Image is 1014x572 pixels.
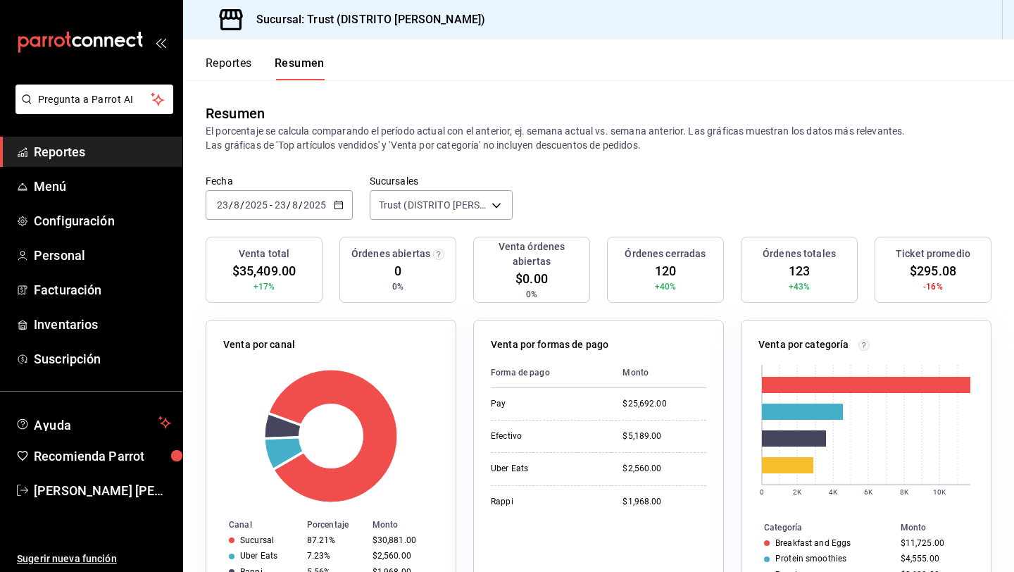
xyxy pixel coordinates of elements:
[206,56,325,80] div: navigation tabs
[287,199,291,211] span: /
[655,261,676,280] span: 120
[622,496,706,508] div: $1,968.00
[622,398,706,410] div: $25,692.00
[239,247,289,261] h3: Venta total
[38,92,151,107] span: Pregunta a Parrot AI
[34,280,171,299] span: Facturación
[303,199,327,211] input: ----
[233,199,240,211] input: --
[367,517,456,533] th: Monto
[34,315,171,334] span: Inventarios
[933,488,946,496] text: 10K
[775,538,851,548] div: Breakfast and Eggs
[240,551,277,561] div: Uber Eats
[307,551,361,561] div: 7.23%
[622,430,706,442] div: $5,189.00
[741,520,895,535] th: Categoría
[244,199,268,211] input: ----
[15,85,173,114] button: Pregunta a Parrot AI
[491,398,600,410] div: Pay
[254,280,275,293] span: +17%
[34,447,171,466] span: Recomienda Parrot
[270,199,273,211] span: -
[763,247,836,261] h3: Órdenes totales
[34,246,171,265] span: Personal
[491,337,608,352] p: Venta por formas de pago
[655,280,677,293] span: +40%
[515,269,548,288] span: $0.00
[351,247,430,261] h3: Órdenes abiertas
[245,11,485,28] h3: Sucursal: Trust (DISTRITO [PERSON_NAME])
[206,56,252,80] button: Reportes
[206,124,991,152] p: El porcentaje se calcula comparando el período actual con el anterior, ej. semana actual vs. sema...
[526,288,537,301] span: 0%
[34,177,171,196] span: Menú
[789,280,810,293] span: +43%
[491,358,611,388] th: Forma de pago
[789,261,810,280] span: 123
[373,551,433,561] div: $2,560.00
[793,488,802,496] text: 2K
[299,199,303,211] span: /
[760,488,764,496] text: 0
[17,552,171,566] span: Sugerir nueva función
[34,211,171,230] span: Configuración
[34,481,171,500] span: [PERSON_NAME] [PERSON_NAME]
[301,517,367,533] th: Porcentaje
[307,535,361,545] div: 87.21%
[392,280,403,293] span: 0%
[910,261,956,280] span: $295.08
[229,199,233,211] span: /
[274,199,287,211] input: --
[232,261,296,280] span: $35,409.00
[370,176,513,186] label: Sucursales
[292,199,299,211] input: --
[216,199,229,211] input: --
[10,102,173,117] a: Pregunta a Parrot AI
[379,198,487,212] span: Trust (DISTRITO [PERSON_NAME])
[206,176,353,186] label: Fecha
[155,37,166,48] button: open_drawer_menu
[491,496,600,508] div: Rappi
[206,517,301,533] th: Canal
[625,247,706,261] h3: Órdenes cerradas
[275,56,325,80] button: Resumen
[901,554,968,564] div: $4,555.00
[864,488,873,496] text: 6K
[622,463,706,475] div: $2,560.00
[901,538,968,548] div: $11,725.00
[829,488,838,496] text: 4K
[394,261,401,280] span: 0
[758,337,849,352] p: Venta por categoría
[900,488,909,496] text: 8K
[480,240,584,269] h3: Venta órdenes abiertas
[775,554,846,564] div: Protein smoothies
[923,280,943,293] span: -16%
[34,349,171,368] span: Suscripción
[34,142,171,161] span: Reportes
[611,358,706,388] th: Monto
[240,535,274,545] div: Sucursal
[223,337,295,352] p: Venta por canal
[206,103,265,124] div: Resumen
[240,199,244,211] span: /
[373,535,433,545] div: $30,881.00
[34,414,153,431] span: Ayuda
[896,247,970,261] h3: Ticket promedio
[491,430,600,442] div: Efectivo
[895,520,991,535] th: Monto
[491,463,600,475] div: Uber Eats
